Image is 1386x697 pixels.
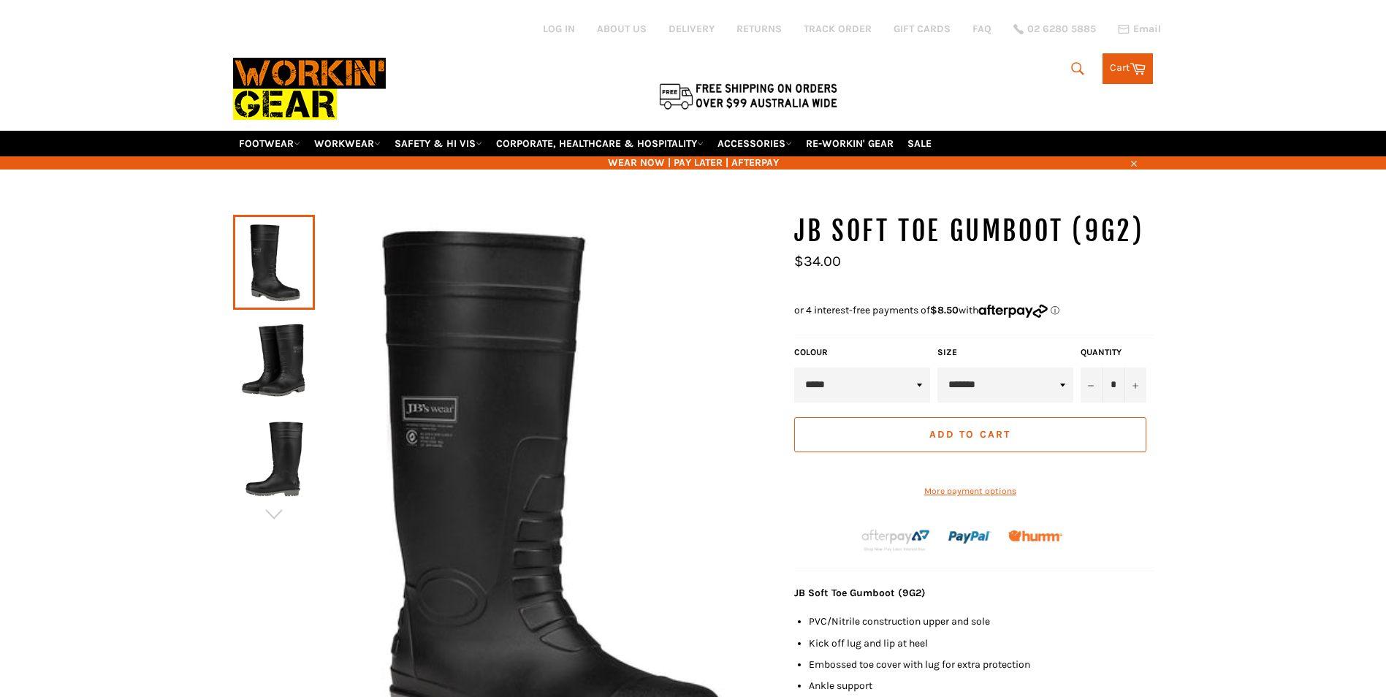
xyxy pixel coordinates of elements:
li: Ankle support [809,679,1154,693]
a: More payment options [794,485,1146,498]
label: Size [937,346,1073,359]
img: Workin Gear - JB Steel Toe Cap and Steel Plate Gumboot [240,320,308,400]
a: Cart [1103,53,1153,84]
li: PVC/Nitrile construction upper and sole [809,614,1154,628]
span: $34.00 [794,253,841,270]
a: ABOUT US [597,22,647,36]
img: Afterpay-Logo-on-dark-bg_large.png [860,527,932,552]
a: WORKWEAR [308,131,387,156]
a: FAQ [972,22,991,36]
span: Add to Cart [929,428,1010,441]
button: Reduce item quantity by one [1081,367,1103,403]
label: Quantity [1081,346,1146,359]
img: Workin Gear leaders in Workwear, Safety Boots, PPE, Uniforms. Australia's No.1 in Workwear [233,47,386,130]
a: 02 6280 5885 [1013,24,1096,34]
a: SALE [902,131,937,156]
span: Email [1133,24,1161,34]
a: SAFETY & HI VIS [389,131,488,156]
strong: JB Soft Toe Gumboot (9G2) [794,587,926,599]
img: Flat $9.95 shipping Australia wide [657,80,839,111]
a: DELIVERY [669,22,715,36]
a: RETURNS [736,22,782,36]
button: Add to Cart [794,417,1146,452]
a: ACCESSORIES [712,131,798,156]
span: 02 6280 5885 [1027,24,1096,34]
a: GIFT CARDS [894,22,951,36]
a: TRACK ORDER [804,22,872,36]
button: Increase item quantity by one [1124,367,1146,403]
img: paypal.png [948,516,991,559]
span: WEAR NOW | PAY LATER | AFTERPAY [233,156,1154,170]
a: RE-WORKIN' GEAR [800,131,899,156]
a: FOOTWEAR [233,131,306,156]
label: COLOUR [794,346,930,359]
li: Kick off lug and lip at heel [809,636,1154,650]
a: CORPORATE, HEALTHCARE & HOSPITALITY [490,131,709,156]
img: Humm_core_logo_RGB-01_300x60px_small_195d8312-4386-4de7-b182-0ef9b6303a37.png [1008,530,1062,541]
li: Embossed toe cover with lug for extra protection [809,658,1154,671]
a: Log in [543,23,575,35]
h1: JB Soft Toe Gumboot (9G2) [794,213,1154,250]
img: Workin Gear - JB Steel Toe Cap and Steel Plate Gumboot [240,418,308,498]
a: Email [1118,23,1161,35]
